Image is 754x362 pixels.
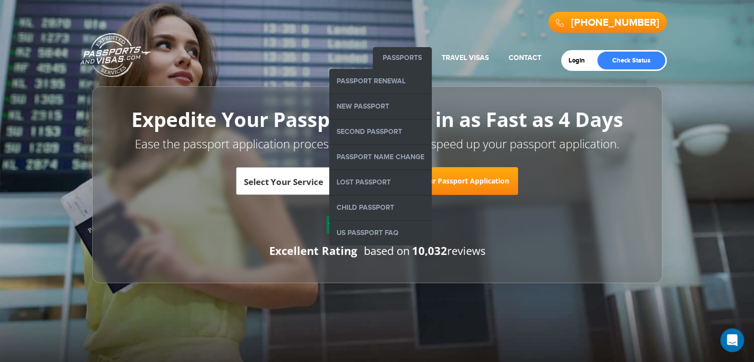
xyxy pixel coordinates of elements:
span: Select Your Service [244,176,323,187]
p: Ease the passport application process and apply now to speed up your passport application. [115,135,640,152]
a: Check Status [597,52,665,69]
span: based on [364,243,410,258]
a: US Passport FAQ [329,221,432,245]
a: Passport Renewal [329,69,432,94]
a: Start Your Passport Application [392,167,518,195]
strong: 10,032 [412,243,447,258]
a: New Passport [329,94,432,119]
span: Select Your Service [244,171,374,199]
div: Open Intercom Messenger [720,328,744,352]
a: Contact [509,54,541,62]
a: [PHONE_NUMBER] [571,17,659,29]
a: Passports [383,54,422,62]
h1: Expedite Your Passport Simply in as Fast as 4 Days [115,109,640,130]
a: Passport Name Change [329,145,432,170]
div: Excellent Rating [269,243,357,258]
a: Travel Visas [442,54,489,62]
a: Passports & [DOMAIN_NAME] [80,33,151,77]
a: Login [569,57,592,64]
span: Select Your Service [236,167,385,195]
img: Sprite St [328,217,343,232]
a: Lost Passport [329,170,432,195]
span: reviews [412,243,485,258]
a: Child Passport [329,195,432,220]
a: Second Passport [329,120,432,144]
